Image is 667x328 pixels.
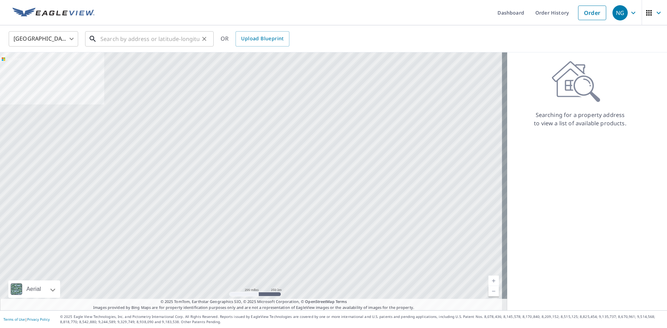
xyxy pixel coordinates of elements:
p: | [3,317,50,321]
button: Clear [199,34,209,44]
a: Terms of Use [3,317,25,322]
p: Searching for a property address to view a list of available products. [534,111,627,127]
img: EV Logo [13,8,94,18]
div: NG [612,5,628,20]
div: [GEOGRAPHIC_DATA] [9,29,78,49]
input: Search by address or latitude-longitude [100,29,199,49]
div: OR [221,31,289,47]
a: OpenStreetMap [305,299,334,304]
a: Terms [336,299,347,304]
div: Aerial [24,280,43,298]
a: Order [578,6,606,20]
a: Upload Blueprint [236,31,289,47]
a: Current Level 5, Zoom In [488,276,499,286]
a: Current Level 5, Zoom Out [488,286,499,296]
span: © 2025 TomTom, Earthstar Geographics SIO, © 2025 Microsoft Corporation, © [160,299,347,305]
span: Upload Blueprint [241,34,283,43]
a: Privacy Policy [27,317,50,322]
p: © 2025 Eagle View Technologies, Inc. and Pictometry International Corp. All Rights Reserved. Repo... [60,314,664,325]
div: Aerial [8,280,60,298]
